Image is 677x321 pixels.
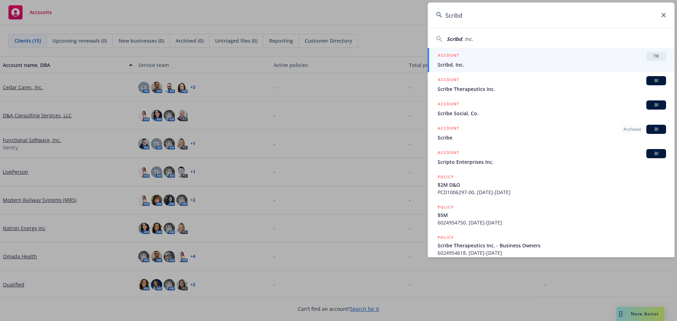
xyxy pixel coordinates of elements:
h5: ACCOUNT [438,149,459,158]
span: $5M [438,211,666,219]
span: Archived [623,126,641,132]
span: Scribd, Inc. [438,61,666,68]
h5: POLICY [438,204,454,211]
span: Scribe Social, Co. [438,110,666,117]
a: ACCOUNTArchivedBIScribe [428,121,675,145]
input: Search... [428,2,675,28]
span: PCD1006297-00, [DATE]-[DATE] [438,189,666,196]
span: Scripto Enterprises Inc. [438,158,666,166]
span: Scribd [447,36,462,42]
a: POLICY$2M D&OPCD1006297-00, [DATE]-[DATE] [428,169,675,200]
span: BI [649,150,663,157]
span: $2M D&O [438,181,666,189]
a: ACCOUNTBIScripto Enterprises Inc. [428,145,675,169]
span: 6024954618, [DATE]-[DATE] [438,249,666,257]
h5: ACCOUNT [438,100,459,109]
span: BI [649,126,663,132]
h5: POLICY [438,173,454,180]
h5: ACCOUNT [438,52,459,60]
span: 6024954750, [DATE]-[DATE] [438,219,666,226]
a: ACCOUNTBIScribe Social, Co. [428,97,675,121]
a: POLICYScribe Therapeutics Inc. - Business Owners6024954618, [DATE]-[DATE] [428,230,675,260]
span: Scribe Therapeutics Inc. - Business Owners [438,242,666,249]
h5: ACCOUNT [438,76,459,85]
span: Scribe Therapeutics Inc. [438,85,666,93]
span: Scribe [438,134,666,141]
span: TR [649,53,663,60]
a: ACCOUNTTRScribd, Inc. [428,48,675,72]
h5: ACCOUNT [438,125,459,133]
h5: POLICY [438,234,454,241]
a: ACCOUNTBIScribe Therapeutics Inc. [428,72,675,97]
span: , Inc. [462,36,473,42]
span: BI [649,78,663,84]
span: BI [649,102,663,108]
a: POLICY$5M6024954750, [DATE]-[DATE] [428,200,675,230]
